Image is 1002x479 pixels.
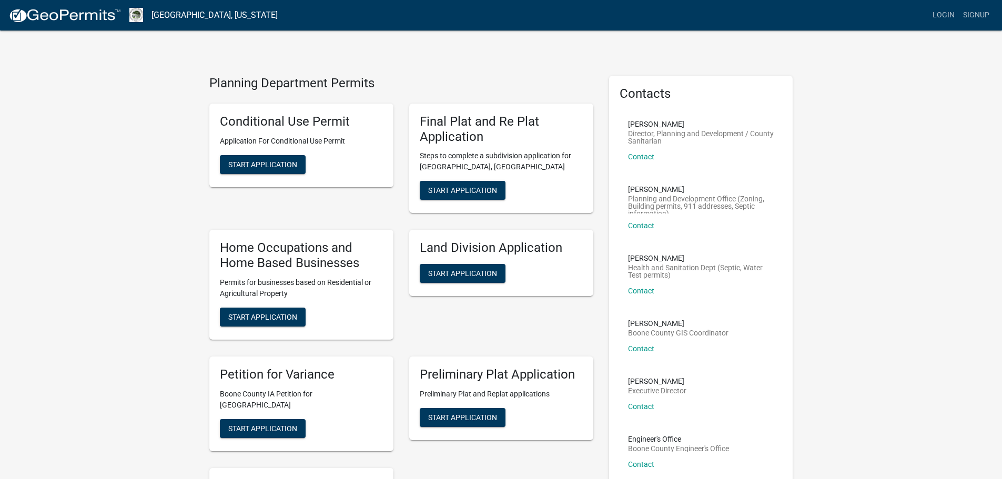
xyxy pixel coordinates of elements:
p: Boone County IA Petition for [GEOGRAPHIC_DATA] [220,389,383,411]
a: Contact [628,344,654,353]
h5: Final Plat and Re Plat Application [420,114,583,145]
p: [PERSON_NAME] [628,320,728,327]
p: Permits for businesses based on Residential or Agricultural Property [220,277,383,299]
button: Start Application [420,181,505,200]
a: Contact [628,152,654,161]
a: Contact [628,221,654,230]
p: Preliminary Plat and Replat applications [420,389,583,400]
a: Contact [628,460,654,468]
a: [GEOGRAPHIC_DATA], [US_STATE] [151,6,278,24]
button: Start Application [420,408,505,427]
button: Start Application [220,155,306,174]
span: Start Application [428,269,497,278]
p: Planning and Development Office (Zoning, Building permits, 911 addresses, Septic information) [628,195,774,213]
p: Director, Planning and Development / County Sanitarian [628,130,774,145]
button: Start Application [420,264,505,283]
p: Executive Director [628,387,686,394]
p: [PERSON_NAME] [628,378,686,385]
span: Start Application [228,160,297,168]
h5: Petition for Variance [220,367,383,382]
p: [PERSON_NAME] [628,120,774,128]
span: Start Application [228,312,297,321]
p: Health and Sanitation Dept (Septic, Water Test permits) [628,264,774,279]
h5: Land Division Application [420,240,583,256]
span: Start Application [428,413,497,421]
button: Start Application [220,308,306,327]
button: Start Application [220,419,306,438]
p: Application For Conditional Use Permit [220,136,383,147]
p: [PERSON_NAME] [628,186,774,193]
p: Boone County GIS Coordinator [628,329,728,337]
h5: Conditional Use Permit [220,114,383,129]
span: Start Application [428,186,497,195]
span: Start Application [228,424,297,432]
p: [PERSON_NAME] [628,254,774,262]
img: Boone County, Iowa [129,8,143,22]
a: Login [928,5,959,25]
a: Contact [628,287,654,295]
h4: Planning Department Permits [209,76,593,91]
a: Signup [959,5,994,25]
h5: Preliminary Plat Application [420,367,583,382]
a: Contact [628,402,654,411]
p: Boone County Engineer's Office [628,445,729,452]
p: Steps to complete a subdivision application for [GEOGRAPHIC_DATA], [GEOGRAPHIC_DATA] [420,150,583,172]
p: Engineer's Office [628,435,729,443]
h5: Home Occupations and Home Based Businesses [220,240,383,271]
h5: Contacts [620,86,783,101]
